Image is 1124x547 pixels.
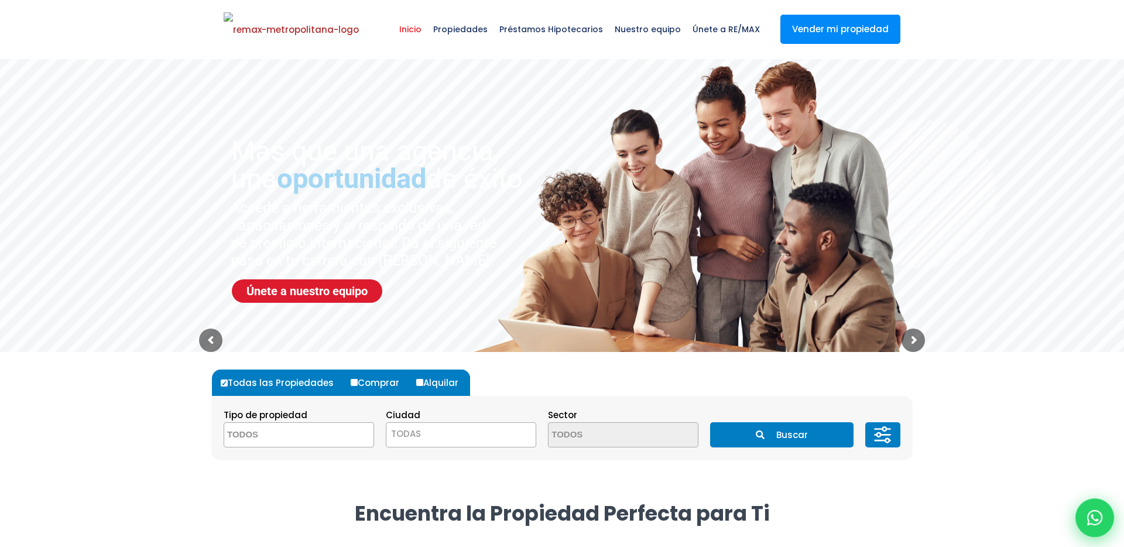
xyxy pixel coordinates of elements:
[393,12,427,47] span: Inicio
[687,12,766,47] span: Únete a RE/MAX
[224,409,307,421] span: Tipo de propiedad
[609,12,687,47] span: Nuestro equipo
[232,279,382,303] a: Únete a nuestro equipo
[277,162,426,194] span: oportunidad
[224,423,338,448] textarea: Search
[780,15,900,44] a: Vender mi propiedad
[224,12,359,47] img: remax-metropolitana-logo
[351,379,358,386] input: Comprar
[386,409,420,421] span: Ciudad
[386,422,536,447] span: TODAS
[348,370,411,396] label: Comprar
[231,137,544,192] sr7-txt: Más que una agencia, una de éxito
[416,379,423,386] input: Alquilar
[549,423,662,448] textarea: Search
[386,426,536,442] span: TODAS
[355,499,770,528] strong: Encuentra la Propiedad Perfecta para Ti
[413,370,470,396] label: Alquilar
[427,12,494,47] span: Propiedades
[221,380,228,387] input: Todas las Propiedades
[710,422,853,447] button: Buscar
[494,12,609,47] span: Préstamos Hipotecarios
[548,409,577,421] span: Sector
[391,428,421,440] span: TODAS
[231,199,499,269] sr7-txt: Accede a herramientas exclusivas, capacitaciones y el respaldo de una red de prestigio internacio...
[218,370,345,396] label: Todas las Propiedades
